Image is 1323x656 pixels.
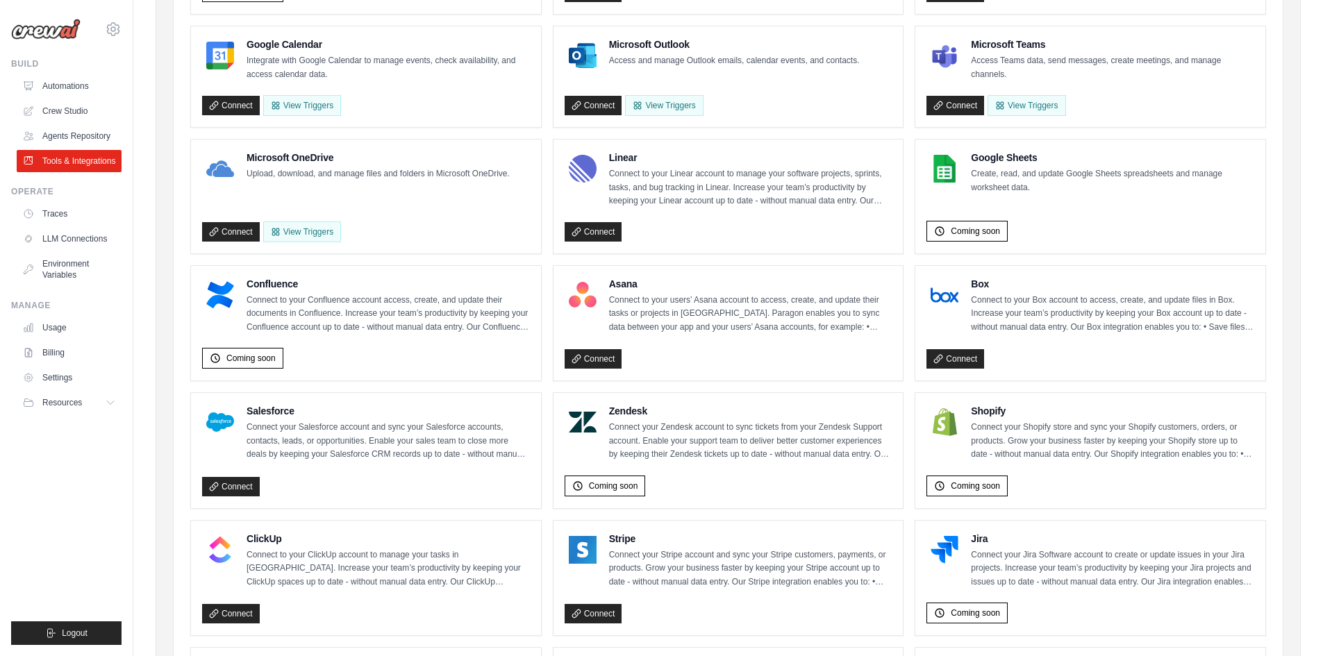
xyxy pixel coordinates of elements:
[202,604,260,623] a: Connect
[971,277,1254,291] h4: Box
[11,186,122,197] div: Operate
[17,75,122,97] a: Automations
[206,536,234,564] img: ClickUp Logo
[17,228,122,250] a: LLM Connections
[609,167,892,208] p: Connect to your Linear account to manage your software projects, sprints, tasks, and bug tracking...
[609,277,892,291] h4: Asana
[202,96,260,115] a: Connect
[263,95,341,116] button: View Triggers
[11,58,122,69] div: Build
[11,300,122,311] div: Manage
[569,281,597,309] img: Asana Logo
[609,404,892,418] h4: Zendesk
[17,317,122,339] a: Usage
[971,421,1254,462] p: Connect your Shopify store and sync your Shopify customers, orders, or products. Grow your busine...
[971,37,1254,51] h4: Microsoft Teams
[17,150,122,172] a: Tools & Integrations
[206,281,234,309] img: Confluence Logo
[609,294,892,335] p: Connect to your users’ Asana account to access, create, and update their tasks or projects in [GE...
[931,408,958,436] img: Shopify Logo
[971,167,1254,194] p: Create, read, and update Google Sheets spreadsheets and manage worksheet data.
[971,54,1254,81] p: Access Teams data, send messages, create meetings, and manage channels.
[247,277,530,291] h4: Confluence
[951,226,1000,237] span: Coming soon
[247,151,510,165] h4: Microsoft OneDrive
[247,404,530,418] h4: Salesforce
[17,203,122,225] a: Traces
[931,42,958,69] img: Microsoft Teams Logo
[569,42,597,69] img: Microsoft Outlook Logo
[609,421,892,462] p: Connect your Zendesk account to sync tickets from your Zendesk Support account. Enable your suppo...
[609,151,892,165] h4: Linear
[206,408,234,436] img: Salesforce Logo
[42,397,82,408] span: Resources
[263,221,341,242] : View Triggers
[609,37,860,51] h4: Microsoft Outlook
[625,95,703,116] : View Triggers
[206,155,234,183] img: Microsoft OneDrive Logo
[589,480,638,491] span: Coming soon
[247,37,530,51] h4: Google Calendar
[609,548,892,589] p: Connect your Stripe account and sync your Stripe customers, payments, or products. Grow your busi...
[247,421,530,462] p: Connect your Salesforce account and sync your Salesforce accounts, contacts, leads, or opportunit...
[202,477,260,496] a: Connect
[926,349,984,369] a: Connect
[202,222,260,242] a: Connect
[971,294,1254,335] p: Connect to your Box account to access, create, and update files in Box. Increase your team’s prod...
[565,96,622,115] a: Connect
[971,532,1254,546] h4: Jira
[17,342,122,364] a: Billing
[206,42,234,69] img: Google Calendar Logo
[247,548,530,589] p: Connect to your ClickUp account to manage your tasks in [GEOGRAPHIC_DATA]. Increase your team’s p...
[926,96,984,115] a: Connect
[247,167,510,181] p: Upload, download, and manage files and folders in Microsoft OneDrive.
[569,536,597,564] img: Stripe Logo
[971,404,1254,418] h4: Shopify
[609,532,892,546] h4: Stripe
[17,253,122,286] a: Environment Variables
[17,125,122,147] a: Agents Repository
[988,95,1065,116] : View Triggers
[565,222,622,242] a: Connect
[609,54,860,68] p: Access and manage Outlook emails, calendar events, and contacts.
[951,480,1000,491] span: Coming soon
[971,151,1254,165] h4: Google Sheets
[247,294,530,335] p: Connect to your Confluence account access, create, and update their documents in Confluence. Incr...
[247,54,530,81] p: Integrate with Google Calendar to manage events, check availability, and access calendar data.
[931,155,958,183] img: Google Sheets Logo
[11,19,81,40] img: Logo
[247,532,530,546] h4: ClickUp
[226,353,276,364] span: Coming soon
[17,392,122,414] button: Resources
[951,607,1000,619] span: Coming soon
[569,155,597,183] img: Linear Logo
[565,349,622,369] a: Connect
[17,367,122,389] a: Settings
[931,281,958,309] img: Box Logo
[569,408,597,436] img: Zendesk Logo
[62,628,88,639] span: Logout
[971,548,1254,589] p: Connect your Jira Software account to create or update issues in your Jira projects. Increase you...
[11,621,122,645] button: Logout
[931,536,958,564] img: Jira Logo
[565,604,622,623] a: Connect
[17,100,122,122] a: Crew Studio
